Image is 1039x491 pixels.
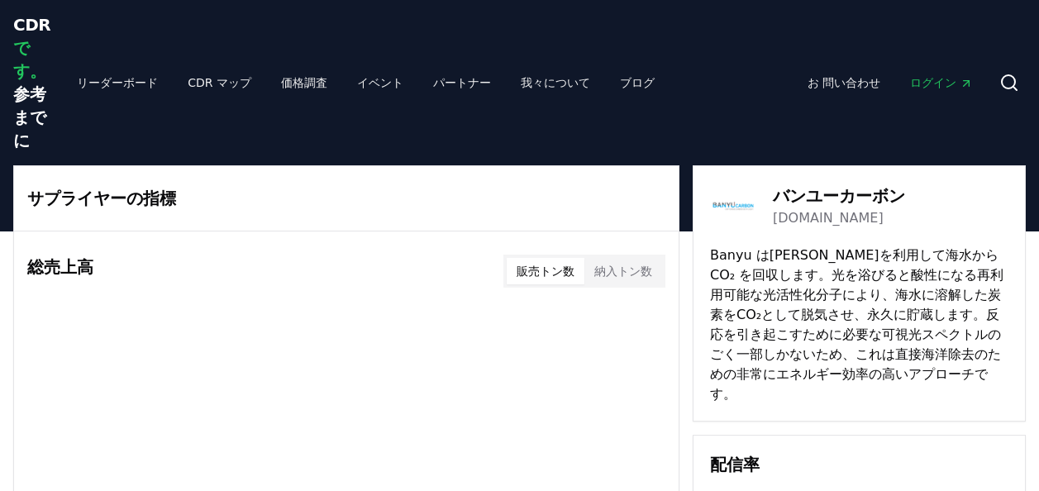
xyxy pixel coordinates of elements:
h3: バンユーカーボン [773,184,905,208]
button: 納入トン数 [584,258,662,284]
a: 価格調査 [268,68,341,98]
a: ログイン [897,68,986,98]
a: リーダーボード [64,68,171,98]
a: 我々について [508,68,603,98]
h3: 配信率 [710,452,1008,477]
a: CDR マップ [174,68,265,98]
span: CDR 参考までに [13,15,50,150]
a: お 問い合わせ [794,68,894,98]
a: イベント [344,68,417,98]
a: ブログ [607,68,668,98]
a: パートナー [420,68,504,98]
nav: メイン [64,68,668,98]
a: [DOMAIN_NAME] [773,208,884,228]
img: Banyu Carbonロゴ [710,183,756,229]
h3: 総売上高 [27,255,93,288]
span: です。 [13,38,45,81]
p: Banyu は[PERSON_NAME]を利用して海水から CO₂ を回収します。光を浴びると酸性になる再利用可能な光活性化分子により、海水に溶解した炭素をCO₂として脱気させ、永久に貯蔵します... [710,245,1008,404]
a: CDRです。参考までに [13,13,50,152]
h3: サプライヤーの指標 [27,186,665,211]
nav: メイン [794,68,986,98]
button: 販売トン数 [507,258,584,284]
font: ログイン [910,76,956,89]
